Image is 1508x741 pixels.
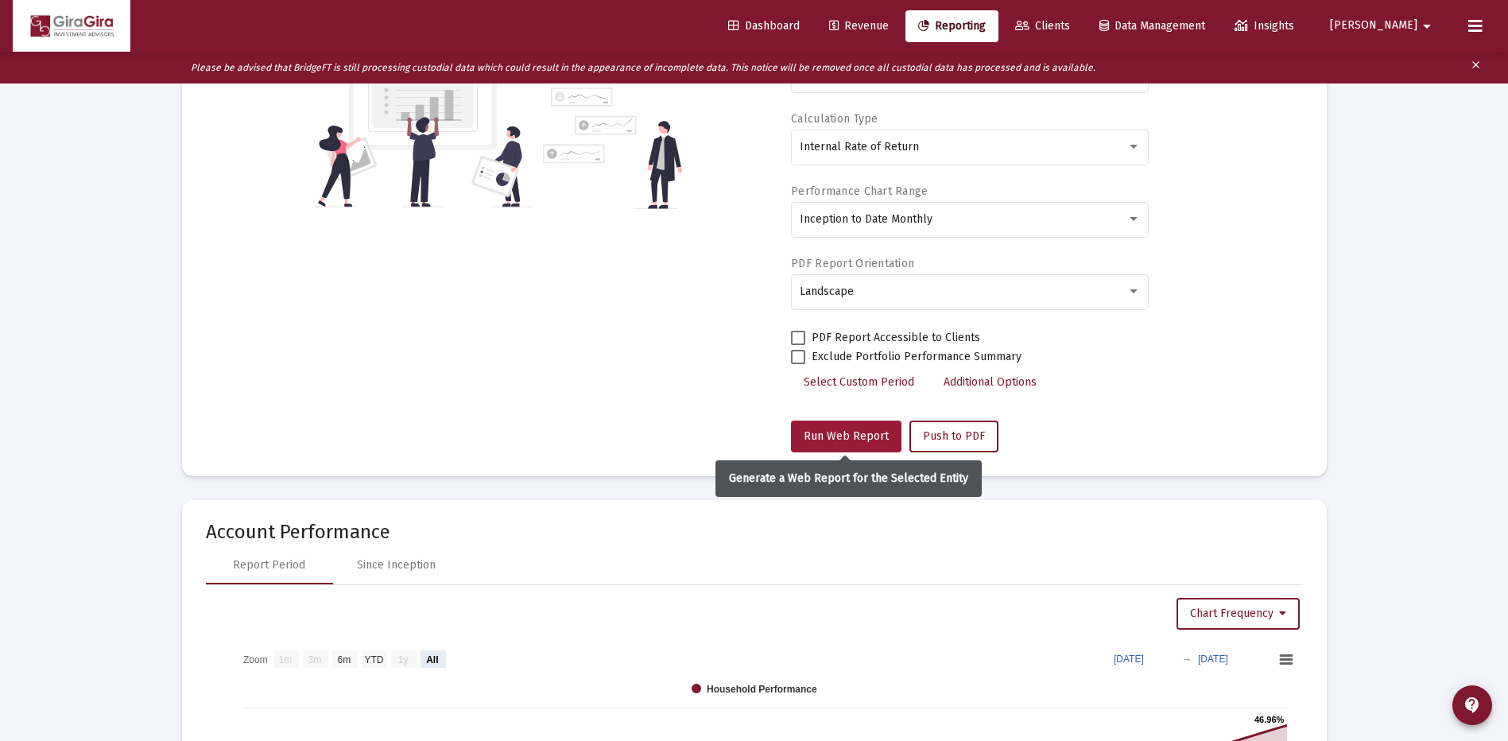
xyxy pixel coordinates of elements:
[1099,19,1205,33] span: Data Management
[1417,10,1436,42] mat-icon: arrow_drop_down
[1254,715,1285,724] text: 46.96%
[1198,654,1228,665] text: [DATE]
[364,654,383,665] text: YTD
[791,421,901,452] button: Run Web Report
[1002,10,1083,42] a: Clients
[829,19,889,33] span: Revenue
[206,524,1303,540] mat-card-title: Account Performance
[1114,654,1144,665] text: [DATE]
[1311,10,1456,41] button: [PERSON_NAME]
[905,10,998,42] a: Reporting
[800,212,932,226] span: Inception to Date Monthly
[1015,19,1070,33] span: Clients
[804,429,889,443] span: Run Web Report
[816,10,901,42] a: Revenue
[944,375,1037,389] span: Additional Options
[308,654,321,665] text: 3m
[791,112,878,126] label: Calculation Type
[25,10,118,42] img: Dashboard
[357,557,436,573] div: Since Inception
[804,375,914,389] span: Select Custom Period
[1235,19,1294,33] span: Insights
[800,140,919,153] span: Internal Rate of Return
[1330,19,1417,33] span: [PERSON_NAME]
[715,10,812,42] a: Dashboard
[812,347,1021,367] span: Exclude Portfolio Performance Summary
[791,184,928,198] label: Performance Chart Range
[426,654,438,665] text: All
[728,19,800,33] span: Dashboard
[397,654,408,665] text: 1y
[315,52,533,209] img: reporting
[909,421,998,452] button: Push to PDF
[278,654,292,665] text: 1m
[1463,696,1482,715] mat-icon: contact_support
[337,654,351,665] text: 6m
[243,654,268,665] text: Zoom
[800,285,854,298] span: Landscape
[191,62,1095,73] i: Please be advised that BridgeFT is still processing custodial data which could result in the appe...
[918,19,986,33] span: Reporting
[1222,10,1307,42] a: Insights
[1470,56,1482,80] mat-icon: clear
[923,429,985,443] span: Push to PDF
[1182,654,1192,665] text: →
[1087,10,1218,42] a: Data Management
[543,87,682,209] img: reporting-alt
[812,328,980,347] span: PDF Report Accessible to Clients
[707,684,817,695] text: Household Performance
[233,557,305,573] div: Report Period
[791,257,914,270] label: PDF Report Orientation
[1177,598,1300,630] button: Chart Frequency
[1190,607,1286,620] span: Chart Frequency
